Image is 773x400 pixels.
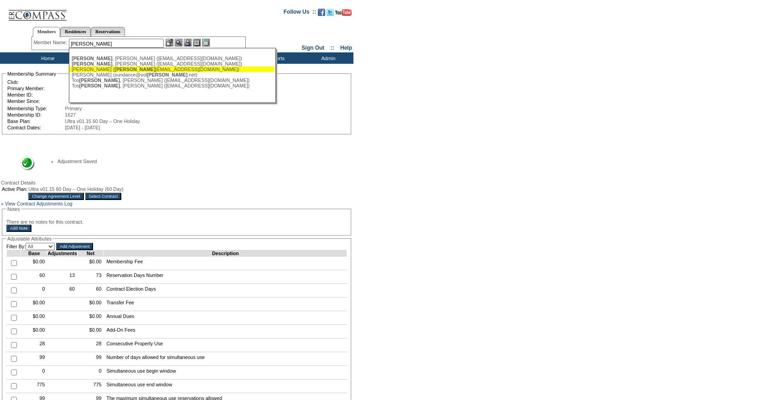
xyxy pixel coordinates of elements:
span: :: [331,45,334,51]
td: 0 [21,284,47,297]
td: $0.00 [21,297,47,311]
td: Net [77,251,104,256]
input: Change Agreement Level [28,193,83,200]
img: View [175,39,182,46]
td: Member ID: [7,92,86,97]
td: $0.00 [21,311,47,325]
td: Active Plan: [2,186,27,192]
img: Follow us on Twitter [327,9,334,16]
a: Help [340,45,352,51]
input: Add Adjustment [56,243,93,250]
a: Subscribe to our YouTube Channel [335,11,352,17]
span: [DATE] - [DATE] [65,125,100,130]
span: Ultra v01.15 60 Day – One Holiday (60 Day) [28,186,124,192]
span: There are no notes for this contract. [6,219,83,225]
img: b_calculator.gif [202,39,210,46]
span: [PERSON_NAME] [79,83,120,88]
legend: Notes [6,206,21,212]
td: 775 [21,379,47,393]
td: Simultaneous use begin window [104,366,347,379]
span: [PERSON_NAME] [114,67,155,72]
td: Contract Dates: [7,125,64,130]
input: Add Note [6,225,31,232]
legend: Adjustable Attributes [6,236,52,241]
td: Base [21,251,47,256]
td: $0.00 [77,256,104,270]
img: Impersonate [184,39,192,46]
td: Description [104,251,347,256]
a: Reservations [91,27,125,36]
td: Transfer Fee [104,297,347,311]
img: Reservations [193,39,201,46]
div: Member Name: [34,39,69,46]
td: 28 [77,338,104,352]
a: Follow us on Twitter [327,11,334,17]
td: 60 [21,270,47,284]
td: Follow Us :: [284,8,316,19]
td: Contract Election Days [104,284,347,297]
td: Club: [7,79,86,85]
a: Members [33,27,61,37]
td: Home [21,52,73,64]
td: Admin [301,52,353,64]
li: Adjustment Saved [57,159,338,164]
td: Membership ID: [7,112,64,118]
input: Select Contract [85,193,122,200]
img: Subscribe to our YouTube Channel [335,9,352,16]
td: Filter By: [6,243,55,250]
td: $0.00 [77,311,104,325]
td: Member Since: [7,98,86,104]
td: 60 [47,284,78,297]
span: [PERSON_NAME] [79,77,120,83]
td: 0 [77,366,104,379]
td: $0.00 [21,256,47,270]
td: Add-On Fees [104,325,347,338]
span: [PERSON_NAME] [72,56,112,61]
td: 28 [21,338,47,352]
span: [PERSON_NAME] [72,61,112,67]
div: Contract Details [1,180,353,185]
td: Adjustments [47,251,78,256]
td: 60 [77,284,104,297]
a: Sign Out [301,45,324,51]
td: $0.00 [21,325,47,338]
span: Ultra v01.15 60 Day – One Holiday [65,118,140,124]
span: 1627 [65,112,76,118]
td: Number of days allowed for simultaneous use [104,352,347,366]
td: $0.00 [77,297,104,311]
a: » View Contract Adjustments Log [1,201,73,206]
td: Annual Dues [104,311,347,325]
td: 13 [47,270,78,284]
a: Become our fan on Facebook [318,11,325,17]
td: 73 [77,270,104,284]
td: Reservation Days Number [104,270,347,284]
img: Compass Home [8,2,67,21]
span: Primary [65,106,82,111]
td: 99 [21,352,47,366]
span: [PERSON_NAME] [147,72,187,77]
div: , [PERSON_NAME] ([EMAIL_ADDRESS][DOMAIN_NAME]) [72,56,272,61]
div: , [PERSON_NAME] ([EMAIL_ADDRESS][DOMAIN_NAME]) [72,61,272,67]
td: 99 [77,352,104,366]
img: Become our fan on Facebook [318,9,325,16]
div: [PERSON_NAME] (sundance@vol .net) [72,72,272,77]
td: 0 [21,366,47,379]
td: Membership Type: [7,106,64,111]
a: Residences [60,27,91,36]
td: Membership Fee [104,256,347,270]
legend: Membership Summary [6,71,57,77]
img: b_edit.gif [166,39,173,46]
td: Simultaneous use end window [104,379,347,393]
img: Success Message [14,156,35,171]
div: Tos , [PERSON_NAME] ([EMAIL_ADDRESS][DOMAIN_NAME]) [72,83,272,88]
div: [PERSON_NAME] ( [EMAIL_ADDRESS][DOMAIN_NAME]) [72,67,272,72]
td: 775 [77,379,104,393]
div: Tos , [PERSON_NAME] ([EMAIL_ADDRESS][DOMAIN_NAME]) [72,77,272,83]
td: Primary Member: [7,86,86,91]
td: Consecutive Property Use [104,338,347,352]
td: $0.00 [77,325,104,338]
td: Base Plan: [7,118,64,124]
